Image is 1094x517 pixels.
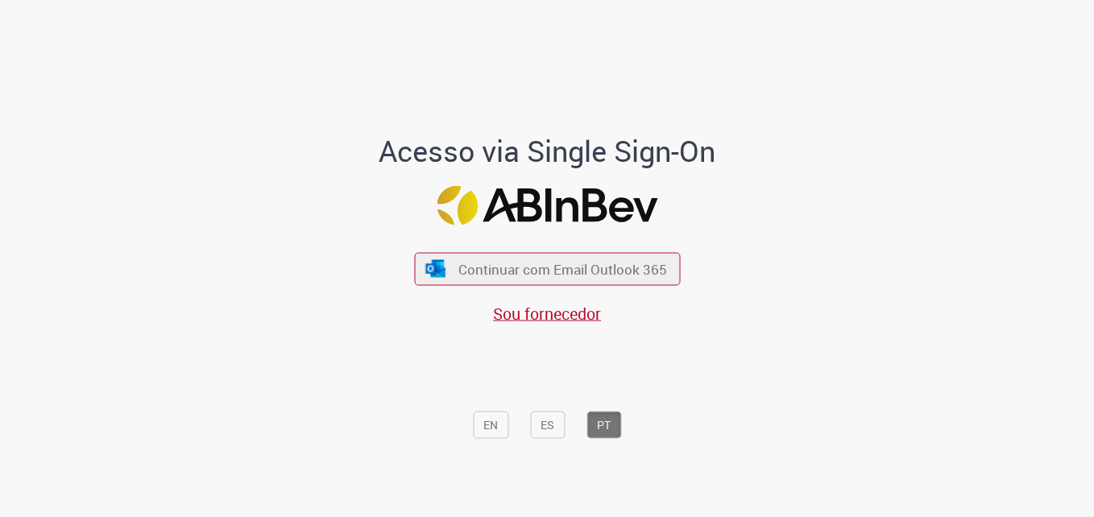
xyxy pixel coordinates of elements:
h1: Acesso via Single Sign-On [324,134,771,167]
button: PT [586,412,621,439]
img: ícone Azure/Microsoft 360 [425,260,447,277]
button: ícone Azure/Microsoft 360 Continuar com Email Outlook 365 [414,252,680,285]
a: Sou fornecedor [493,303,601,325]
button: EN [473,412,508,439]
button: ES [530,412,565,439]
span: Continuar com Email Outlook 365 [458,260,667,279]
img: Logo ABInBev [437,186,657,225]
